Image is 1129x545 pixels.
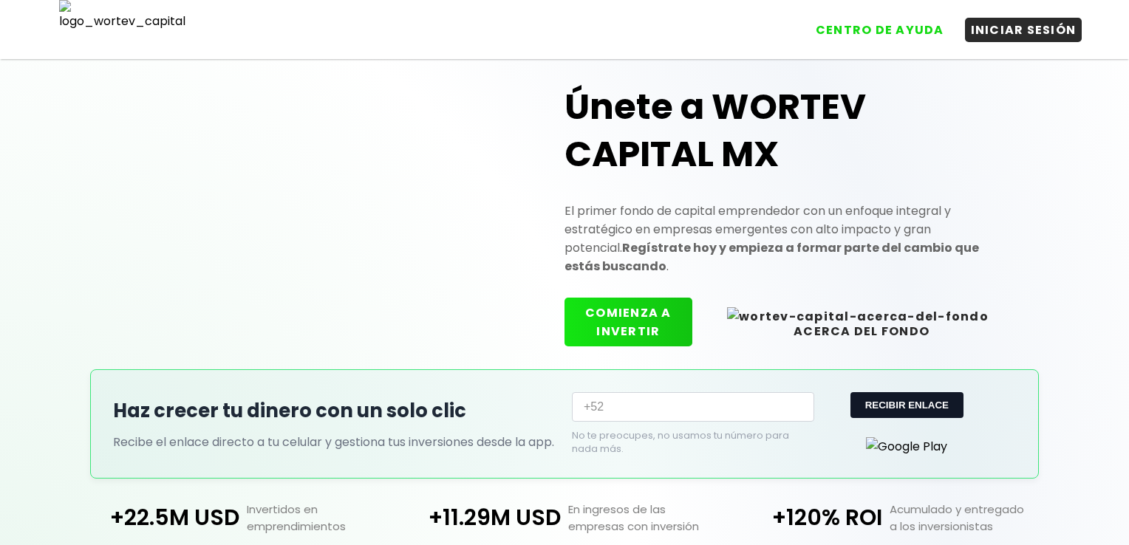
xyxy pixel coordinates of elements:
[707,298,1016,346] button: ACERCA DEL FONDO
[113,433,557,451] p: Recibe el enlace directo a tu celular y gestiona tus inversiones desde la app.
[866,437,947,456] img: Google Play
[113,397,557,425] h2: Haz crecer tu dinero con un solo clic
[564,239,979,275] strong: Regístrate hoy y empieza a formar parte del cambio que estás buscando
[882,501,1047,535] p: Acumulado y entregado a los inversionistas
[82,501,239,535] p: +22.5M USD
[572,429,791,456] p: No te preocupes, no usamos tu número para nada más.
[564,83,1016,178] h1: Únete a WORTEV CAPITAL MX
[727,307,989,326] img: wortev-capital-acerca-del-fondo
[795,7,950,42] a: CENTRO DE AYUDA
[564,202,1016,275] p: El primer fondo de capital emprendedor con un enfoque integral y estratégico en empresas emergent...
[950,7,1082,42] a: INICIAR SESIÓN
[564,298,692,346] button: COMIENZA A INVERTIR
[726,501,883,535] p: +120% ROI
[850,392,963,418] button: RECIBIR ENLACE
[239,501,404,535] p: Invertidos en emprendimientos
[564,323,707,340] a: COMIENZA A INVERTIR
[965,18,1082,42] button: INICIAR SESIÓN
[561,501,726,535] p: En ingresos de las empresas con inversión
[810,18,950,42] button: CENTRO DE AYUDA
[403,501,561,535] p: +11.29M USD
